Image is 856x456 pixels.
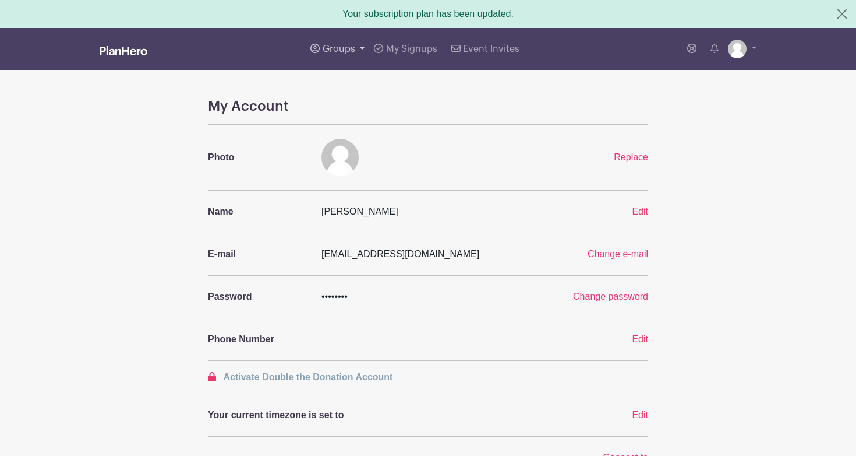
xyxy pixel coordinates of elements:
[632,206,648,216] a: Edit
[321,292,348,301] span: ••••••••
[463,44,519,54] span: Event Invites
[614,152,648,162] a: Replace
[100,46,147,55] img: logo_white-6c42ec7e38ccf1d336a20a19083b03d10ae64f83f12c07503d8b9e83406b4c7d.svg
[223,372,392,382] span: Activate Double the Donation Account
[208,332,307,346] p: Phone Number
[573,292,648,301] a: Change password
[323,44,355,54] span: Groups
[208,205,307,219] p: Name
[306,28,369,70] a: Groups
[208,150,307,164] p: Photo
[447,28,524,70] a: Event Invites
[588,249,648,259] a: Change e-mail
[208,408,572,422] p: Your current timezone is set to
[208,290,307,304] p: Password
[314,205,579,219] div: [PERSON_NAME]
[208,98,648,115] h4: My Account
[208,247,307,261] p: E-mail
[321,139,359,176] img: default-ce2991bfa6775e67f084385cd625a349d9dcbb7a52a09fb2fda1e96e2d18dcdb.png
[632,410,648,420] a: Edit
[632,334,648,344] a: Edit
[728,40,747,58] img: default-ce2991bfa6775e67f084385cd625a349d9dcbb7a52a09fb2fda1e96e2d18dcdb.png
[369,28,441,70] a: My Signups
[314,247,542,261] div: [EMAIL_ADDRESS][DOMAIN_NAME]
[386,44,437,54] span: My Signups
